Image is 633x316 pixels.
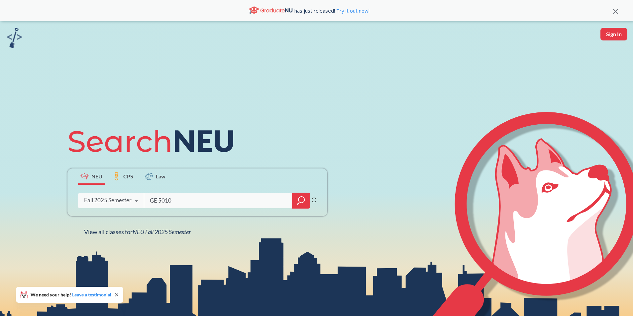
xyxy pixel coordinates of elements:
[7,28,22,50] a: sandbox logo
[297,196,305,205] svg: magnifying glass
[31,292,111,297] span: We need your help!
[133,228,191,235] span: NEU Fall 2025 Semester
[156,172,165,180] span: Law
[91,172,102,180] span: NEU
[84,228,191,235] span: View all classes for
[600,28,627,40] button: Sign In
[123,172,133,180] span: CPS
[72,292,111,297] a: Leave a testimonial
[292,193,310,209] div: magnifying glass
[149,194,287,208] input: Class, professor, course number, "phrase"
[7,28,22,48] img: sandbox logo
[294,7,369,14] span: has just released!
[335,7,369,14] a: Try it out now!
[84,197,132,204] div: Fall 2025 Semester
